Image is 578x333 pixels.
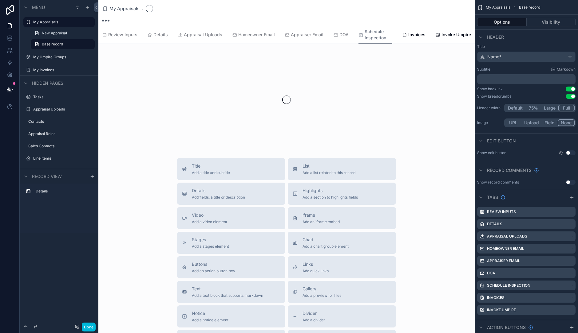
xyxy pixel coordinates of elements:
[192,212,227,218] span: Video
[477,18,527,26] button: Options
[303,269,329,273] span: Add quick links
[192,170,230,175] span: Add a title and subtitle
[192,163,230,169] span: Title
[477,120,502,125] label: Image
[303,163,355,169] span: List
[477,87,503,91] div: Show backlink
[192,318,228,323] span: Add a notice element
[402,29,426,41] a: Invoices
[487,54,501,60] span: Name*
[477,67,490,72] label: Subtitle
[192,261,235,267] span: Buttons
[232,29,275,41] a: Homeowner Email
[519,5,540,10] span: Base record
[365,29,392,41] span: Schedule Inspection
[487,34,504,40] span: Header
[303,261,329,267] span: Links
[192,219,227,224] span: Add a video element
[303,237,349,243] span: Chart
[435,29,471,41] a: Invoke Umpire
[42,31,67,36] span: New Appraisal
[358,26,392,44] a: Schedule Inspection
[303,170,355,175] span: Add a list related to this record
[339,32,349,38] span: DOA
[505,105,525,111] button: Default
[177,158,285,180] button: TitleAdd a title and subtitle
[477,44,576,49] label: Title
[177,183,285,205] button: DetailsAdd fields, a title or description
[303,195,358,200] span: Add a section to highlights fields
[441,32,471,38] span: Invoke Umpire
[487,234,527,239] label: Appraisal Uploads
[192,293,263,298] span: Add a text block that supports markdown
[303,293,341,298] span: Add a preview for files
[192,188,245,194] span: Details
[288,207,396,229] button: iframeAdd an iframe embed
[505,119,521,126] button: URL
[192,237,229,243] span: Stages
[288,232,396,254] button: ChartAdd a chart group element
[477,94,511,99] div: Show breadcrumbs
[28,131,91,136] label: Appraisal Roles
[184,32,222,38] span: Appraisal Uploads
[177,256,285,278] button: ButtonsAdd an action button row
[33,156,91,161] label: Line Items
[109,6,140,12] span: My Appraisals
[551,67,576,72] a: Markdown
[31,39,95,49] a: Base record
[477,180,519,185] div: Show record comments
[33,55,91,60] label: My Umpire Groups
[525,105,541,111] button: 75%
[238,32,275,38] span: Homeowner Email
[20,184,98,202] div: scrollable content
[487,271,495,276] label: DOA
[102,29,137,41] a: Review Inputs
[288,305,396,327] button: DividerAdd a divider
[33,68,91,72] a: My Invoices
[178,29,222,41] a: Appraisal Uploads
[42,42,63,47] span: Base record
[477,106,502,110] label: Header width
[333,29,349,41] a: DOA
[192,286,263,292] span: Text
[477,150,506,155] label: Show edit button
[487,258,520,263] label: Appraiser Email
[487,167,532,173] span: Record comments
[102,6,140,12] a: My Appraisals
[153,32,168,38] span: Details
[303,219,340,224] span: Add an iframe embed
[177,305,285,327] button: NoticeAdd a notice element
[487,222,502,227] label: Details
[28,119,91,124] label: Contacts
[542,119,558,126] button: Field
[288,256,396,278] button: LinksAdd quick links
[558,105,575,111] button: Full
[32,173,62,180] span: Record view
[192,310,228,316] span: Notice
[487,138,516,144] span: Edit button
[147,29,168,41] a: Details
[82,323,96,331] button: Done
[33,20,91,25] label: My Appraisals
[477,52,576,62] button: Name*
[303,310,325,316] span: Divider
[557,67,576,72] span: Markdown
[32,4,45,10] span: Menu
[477,74,576,84] div: scrollable content
[303,212,340,218] span: iframe
[36,189,90,194] label: Details
[408,32,426,38] span: Invoices
[521,119,542,126] button: Upload
[288,183,396,205] button: HighlightsAdd a section to highlights fields
[32,80,63,86] span: Hidden pages
[108,32,137,38] span: Review Inputs
[177,207,285,229] button: VideoAdd a video element
[288,281,396,303] button: GalleryAdd a preview for files
[192,269,235,273] span: Add an action button row
[288,158,396,180] button: ListAdd a list related to this record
